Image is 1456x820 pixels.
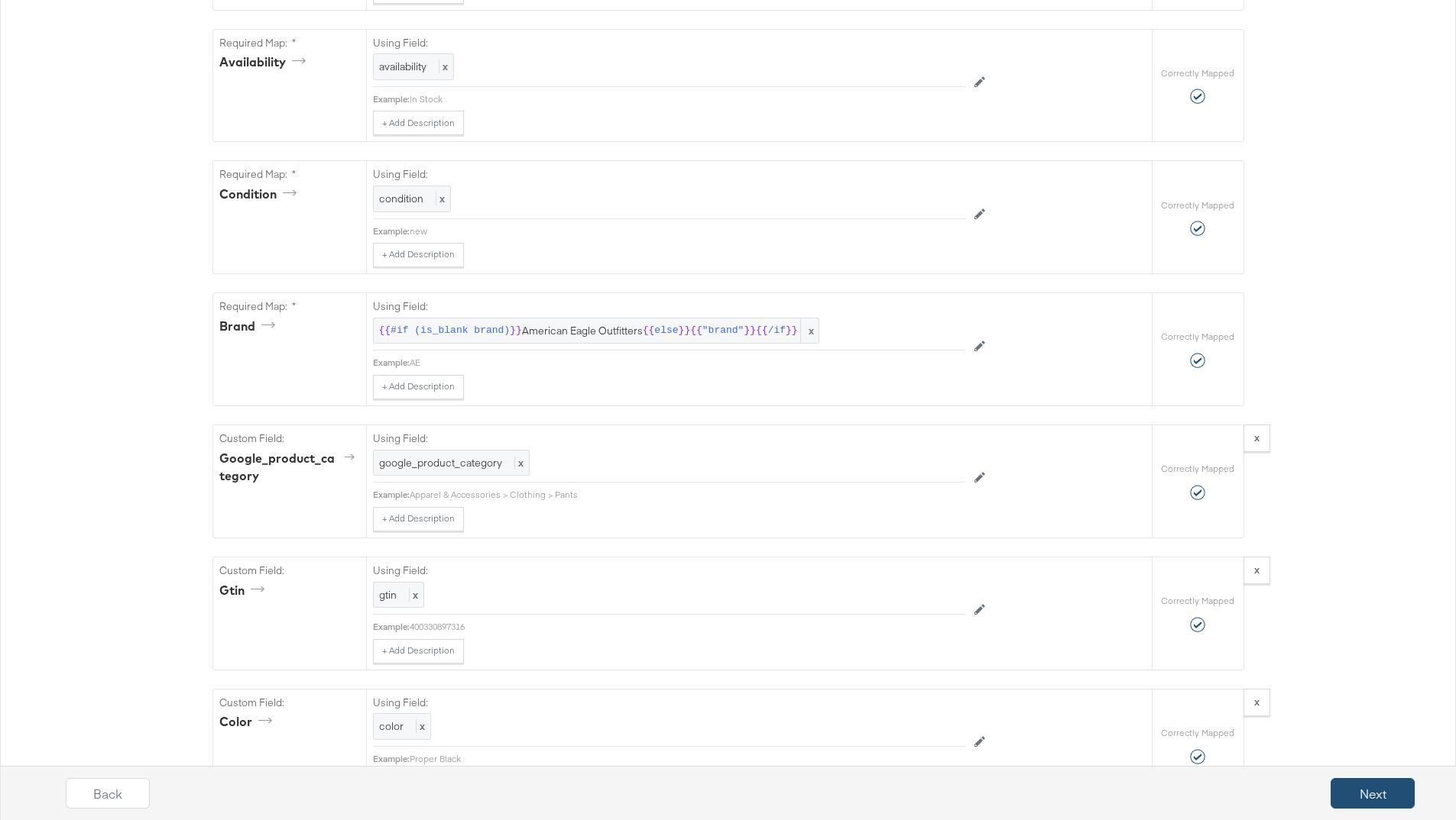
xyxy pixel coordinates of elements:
[379,588,397,602] span: gtin
[410,357,965,369] div: AE
[416,719,425,733] span: x
[379,456,502,470] span: google_product_category
[1254,563,1260,576] strong: x
[1244,425,1270,452] button: x
[786,324,798,338] span: }}
[219,563,360,578] label: Custom Field:
[379,60,426,73] span: availability
[373,299,965,314] label: Using Field:
[379,324,813,338] span: American Eagle Outfitters
[66,778,150,809] button: Back
[219,299,360,314] label: Required Map: *
[391,324,510,338] span: #if (is_blank brand)
[373,507,464,531] button: + Add Description
[1244,689,1270,716] button: x
[410,753,965,765] div: Proper Black
[1161,727,1234,739] label: Correctly Mapped
[373,243,464,267] button: + Add Description
[373,696,965,710] label: Using Field:
[373,36,965,50] label: Using Field:
[373,225,410,237] div: Example:
[1161,199,1234,211] label: Correctly Mapped
[219,186,302,203] div: condition
[379,192,423,205] span: condition
[439,60,448,73] span: x
[1161,331,1234,343] label: Correctly Mapped
[510,324,522,338] span: }}
[219,431,360,446] label: Custom Field:
[219,53,311,71] div: availability
[744,324,756,338] span: }}
[410,489,965,501] div: Apparel & Accessories > Clothing > Pants
[654,324,678,338] span: else
[219,450,360,485] div: google_product_category
[373,357,410,369] div: Example:
[410,621,965,633] div: 400330897316
[436,192,445,205] span: x
[219,582,270,599] div: gtin
[373,621,410,633] div: Example:
[379,719,404,733] span: color
[373,93,410,105] div: Example:
[1161,595,1234,607] label: Correctly Mapped
[219,696,360,710] label: Custom Field:
[1254,431,1260,444] strong: x
[409,588,418,602] span: x
[1161,463,1234,475] label: Correctly Mapped
[219,713,277,731] div: color
[219,36,360,50] label: Required Map: *
[373,489,410,501] div: Example:
[800,318,819,344] span: x
[1331,778,1415,809] button: Next
[373,431,965,446] label: Using Field:
[1244,557,1270,584] button: x
[373,167,965,182] label: Using Field:
[373,753,410,765] div: Example:
[768,324,786,338] span: /if
[219,318,280,335] div: brand
[690,324,702,338] span: {{
[756,324,768,338] span: {{
[1254,695,1260,709] strong: x
[373,375,464,399] button: + Add Description
[219,167,360,182] label: Required Map: *
[410,93,965,105] div: In Stock
[373,639,464,663] button: + Add Description
[643,324,655,338] span: {{
[373,563,965,578] label: Using Field:
[702,324,744,338] span: "brand"
[410,225,965,237] div: new
[679,324,691,338] span: }}
[373,111,464,135] button: + Add Description
[514,456,524,470] span: x
[1161,67,1234,79] label: Correctly Mapped
[379,324,391,338] span: {{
